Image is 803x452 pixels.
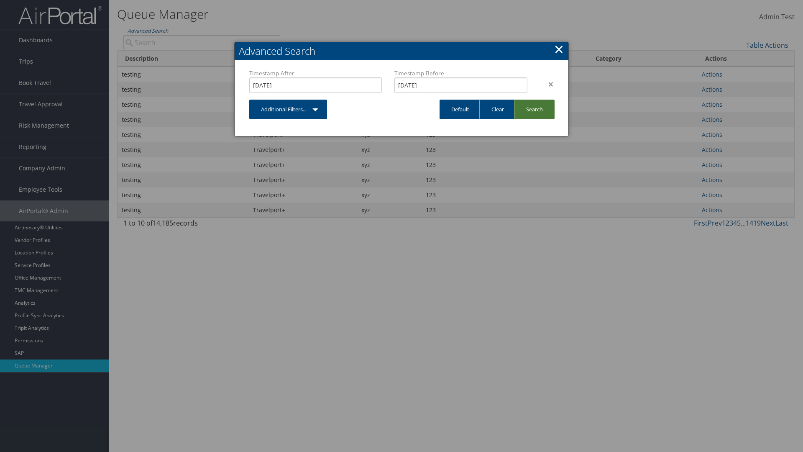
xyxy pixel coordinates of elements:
[554,41,564,57] a: Close
[440,100,481,119] a: Default
[604,103,713,117] a: Timestamp
[604,117,713,131] a: Message
[249,100,327,119] a: Additional Filters...
[514,100,555,119] a: Search
[479,100,516,119] a: Clear
[249,69,382,77] label: Timestamp After
[534,79,560,89] div: ×
[394,69,527,77] label: Timestamp Before
[235,42,568,60] h2: Advanced Search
